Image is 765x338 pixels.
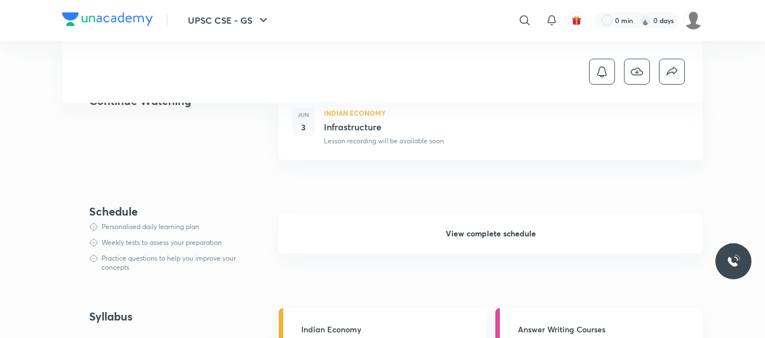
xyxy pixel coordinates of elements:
div: Weekly tests to assess your preparation [102,238,222,247]
h5: INDIAN ECONOMY [324,108,386,118]
img: VIKRAM SINGH [684,11,703,30]
button: View complete schedule [279,214,703,253]
h4: Syllabus [89,308,242,325]
div: Schedule [89,205,242,218]
img: ttu [727,254,740,268]
button: avatar [568,11,586,29]
a: Company Logo [62,12,153,29]
span: View complete schedule [446,228,536,239]
img: streak [640,15,651,26]
div: Personalised daily learning plan [102,222,199,231]
h5: Indian Economy [301,323,480,335]
div: Practice questions to help you improve your concepts [102,254,242,272]
div: Continue Watching [89,94,242,107]
img: avatar [571,15,582,25]
a: Jun3INDIAN ECONOMYInfrastructureLesson recording will be available soon [279,94,703,173]
h4: 3 [292,121,315,133]
h6: Jun [292,111,315,119]
h5: Answer Writing Courses [518,323,696,335]
h3: Infrastructure [324,120,689,134]
img: Company Logo [62,12,153,26]
button: UPSC CSE - GS [181,9,277,32]
p: Lesson recording will be available soon [324,136,444,146]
